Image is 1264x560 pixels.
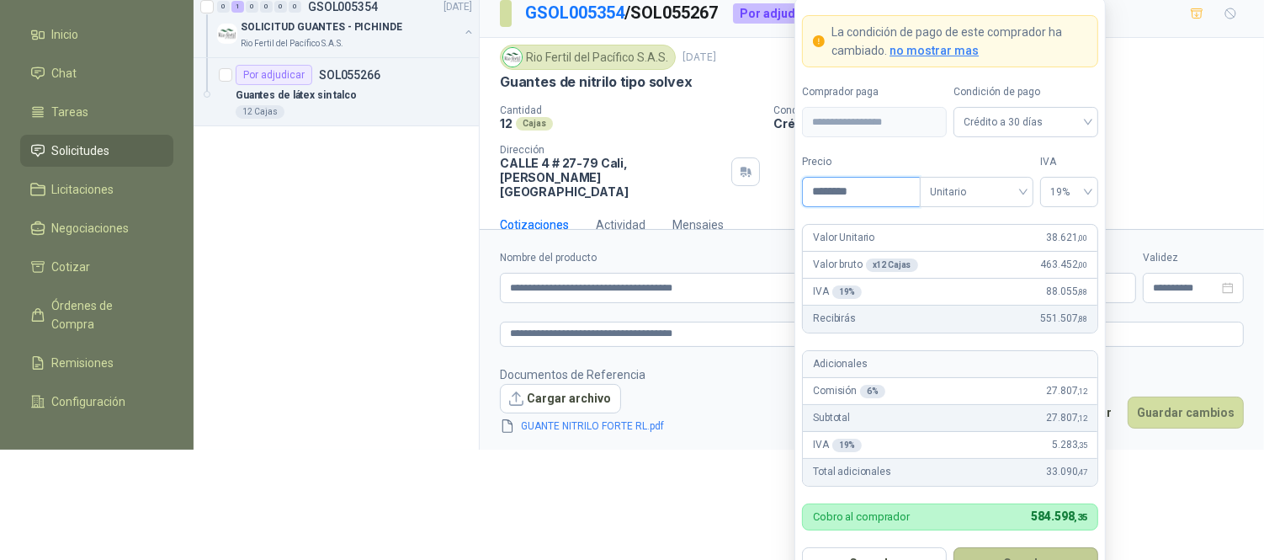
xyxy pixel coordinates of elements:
span: 5.283 [1052,437,1087,453]
span: 19% [1050,179,1088,205]
span: 463.452 [1041,257,1088,273]
div: 0 [260,1,273,13]
div: x 12 Cajas [866,259,918,272]
a: Chat [20,57,173,89]
span: Unitario [930,179,1023,205]
div: Mensajes [672,216,724,234]
span: ,88 [1078,287,1088,296]
img: Company Logo [217,24,237,44]
p: Crédito a 30 días [773,116,1257,131]
a: Inicio [20,19,173,51]
span: 584.598 [1032,509,1088,523]
span: Chat [52,64,77,83]
label: Validez [1143,250,1244,266]
span: 38.621 [1047,230,1088,246]
a: Tareas [20,96,173,128]
p: La condición de pago de este comprador ha cambiado. [831,23,1087,60]
span: ,12 [1078,413,1088,423]
a: Órdenes de Compra [20,290,173,340]
span: Cotizar [52,258,91,276]
div: Rio Fertil del Pacífico S.A.S. [500,45,676,70]
p: CALLE 4 # 27-79 Cali , [PERSON_NAME][GEOGRAPHIC_DATA] [500,156,725,199]
button: Guardar cambios [1128,397,1244,429]
label: Comprador paga [802,84,947,100]
p: Comisión [813,383,885,399]
label: IVA [1040,154,1098,170]
div: 0 [274,1,287,13]
a: Remisiones [20,347,173,379]
label: Precio [802,154,920,170]
a: Licitaciones [20,173,173,205]
span: Licitaciones [52,180,114,199]
span: Configuración [52,392,126,411]
div: Por adjudicar [236,65,312,85]
div: 0 [246,1,258,13]
span: ,00 [1078,233,1088,243]
div: 0 [217,1,230,13]
a: Por adjudicarSOL055266Guantes de látex sin talco12 Cajas [194,58,479,126]
div: 0 [289,1,301,13]
p: IVA [813,284,862,300]
p: Cantidad [500,104,760,116]
p: Adicionales [813,356,867,372]
span: 551.507 [1041,311,1088,327]
a: Cotizar [20,251,173,283]
p: IVA [813,437,862,453]
p: Guantes de látex sin talco [236,88,357,104]
span: 88.055 [1047,284,1088,300]
div: Cajas [516,117,553,131]
span: ,00 [1078,260,1088,269]
p: SOLICITUD GUANTES - PICHINDE [241,19,402,35]
span: ,35 [1078,440,1088,450]
span: Tareas [52,103,89,121]
p: Rio Fertil del Pacífico S.A.S. [241,37,343,51]
a: Solicitudes [20,135,173,167]
span: ,12 [1078,387,1088,396]
img: Company Logo [503,48,522,67]
p: Condición de pago [773,104,1257,116]
div: 12 Cajas [236,105,284,119]
p: Total adicionales [813,464,891,480]
span: Inicio [52,25,79,44]
span: Crédito a 30 días [964,109,1088,135]
a: GSOL005354 [525,3,624,23]
span: ,88 [1078,314,1088,323]
p: [DATE] [682,50,716,66]
div: Por adjudicar [733,3,824,24]
span: Negociaciones [52,219,130,237]
span: Remisiones [52,354,114,372]
span: 27.807 [1047,410,1088,426]
a: GUANTE NITRILO FORTE RL.pdf [515,419,672,435]
p: GSOL005354 [308,1,378,13]
span: 27.807 [1047,383,1088,399]
p: Recibirás [813,311,856,327]
button: Cargar archivo [500,384,621,414]
div: 19 % [832,285,863,299]
span: ,47 [1078,467,1088,477]
span: no mostrar mas [890,44,979,57]
div: 6 % [860,385,885,398]
a: Configuración [20,386,173,418]
div: 19 % [832,439,863,452]
p: Dirección [500,144,725,156]
span: 33.090 [1047,464,1088,480]
p: Cobro al comprador [813,511,910,522]
span: Órdenes de Compra [52,296,157,333]
span: Solicitudes [52,141,110,160]
span: exclamation-circle [813,35,825,47]
p: Documentos de Referencia [500,365,692,384]
div: Cotizaciones [500,216,569,234]
div: 1 [231,1,244,13]
p: SOL055266 [319,69,380,81]
label: Nombre del producto [500,250,901,266]
a: Negociaciones [20,212,173,244]
p: Valor bruto [813,257,917,273]
p: 12 [500,116,513,131]
div: Actividad [596,216,645,234]
span: ,35 [1075,512,1088,523]
label: Condición de pago [953,84,1098,100]
p: Guantes de nitrilo tipo solvex [500,73,693,91]
p: Subtotal [813,410,850,426]
p: Valor Unitario [813,230,874,246]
